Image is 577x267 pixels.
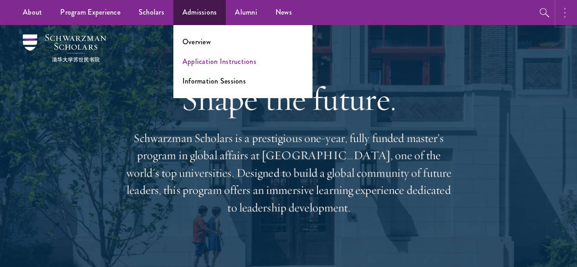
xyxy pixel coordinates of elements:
h1: Shape the future. [125,80,453,118]
img: Schwarzman Scholars [23,34,106,62]
p: Schwarzman Scholars is a prestigious one-year, fully funded master’s program in global affairs at... [125,130,453,216]
a: Information Sessions [182,76,246,86]
a: Application Instructions [182,56,256,67]
a: Overview [182,37,211,47]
